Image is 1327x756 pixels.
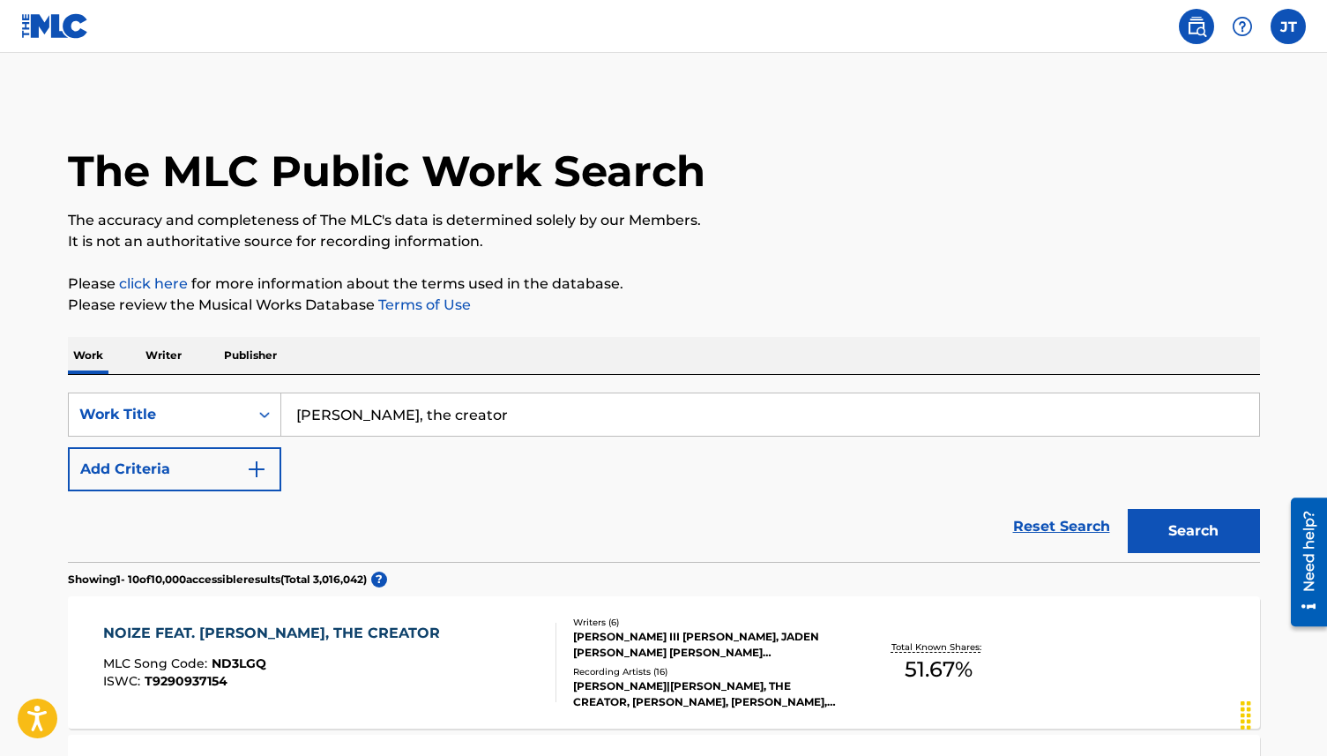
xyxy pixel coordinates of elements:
div: Help [1225,9,1260,44]
p: The accuracy and completeness of The MLC's data is determined solely by our Members. [68,210,1260,231]
div: Drag [1232,689,1260,742]
a: Public Search [1179,9,1214,44]
button: Add Criteria [68,447,281,491]
img: MLC Logo [21,13,89,39]
iframe: Chat Widget [1239,671,1327,756]
p: Please review the Musical Works Database [68,295,1260,316]
img: search [1186,16,1207,37]
a: click here [119,275,188,292]
div: Writers ( 6 ) [573,616,839,629]
iframe: Resource Center [1278,490,1327,632]
img: help [1232,16,1253,37]
a: NOIZE FEAT. [PERSON_NAME], THE CREATORMLC Song Code:ND3LGQISWC:T9290937154Writers (6)[PERSON_NAME... [68,596,1260,729]
span: 51.67 % [905,654,973,685]
p: Total Known Shares: [891,640,986,654]
span: ? [371,572,387,588]
div: User Menu [1271,9,1306,44]
p: Publisher [219,337,282,374]
a: Reset Search [1004,507,1119,546]
span: T9290937154 [145,673,227,689]
div: Work Title [79,404,238,425]
p: Writer [140,337,187,374]
div: [PERSON_NAME] III [PERSON_NAME], JADEN [PERSON_NAME] [PERSON_NAME] [PERSON_NAME], [PERSON_NAME], ... [573,629,839,661]
p: Showing 1 - 10 of 10,000 accessible results (Total 3,016,042 ) [68,572,367,588]
div: Recording Artists ( 16 ) [573,665,839,678]
p: Please for more information about the terms used in the database. [68,273,1260,295]
form: Search Form [68,393,1260,562]
div: [PERSON_NAME]|[PERSON_NAME], THE CREATOR, [PERSON_NAME], [PERSON_NAME], [PERSON_NAME], [PERSON_NA... [573,678,839,710]
span: ND3LGQ [212,655,266,671]
img: 9d2ae6d4665cec9f34b9.svg [246,459,267,480]
div: NOIZE FEAT. [PERSON_NAME], THE CREATOR [103,623,449,644]
p: Work [68,337,108,374]
span: MLC Song Code : [103,655,212,671]
span: ISWC : [103,673,145,689]
button: Search [1128,509,1260,553]
p: It is not an authoritative source for recording information. [68,231,1260,252]
h1: The MLC Public Work Search [68,145,705,198]
a: Terms of Use [375,296,471,313]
